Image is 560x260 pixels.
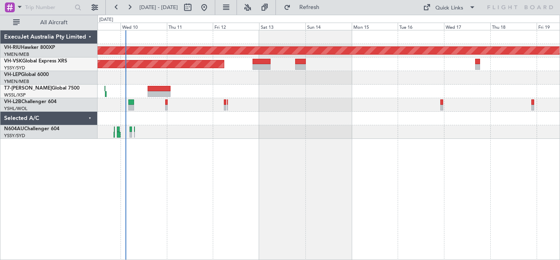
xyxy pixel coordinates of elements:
div: Thu 11 [167,23,213,30]
div: Sat 13 [259,23,305,30]
a: T7-[PERSON_NAME]Global 7500 [4,86,80,91]
div: Fri 12 [213,23,259,30]
a: YSSY/SYD [4,133,25,139]
div: Wed 17 [444,23,490,30]
span: VH-LEP [4,72,21,77]
a: YMEN/MEB [4,51,29,58]
span: Refresh [292,5,327,10]
a: VH-L2BChallenger 604 [4,99,57,104]
span: All Aircraft [21,20,87,25]
span: VH-RIU [4,45,21,50]
a: VH-RIUHawker 800XP [4,45,55,50]
button: Quick Links [419,1,480,14]
div: Mon 15 [352,23,398,30]
a: YMEN/MEB [4,78,29,85]
div: Quick Links [435,4,463,12]
a: WSSL/XSP [4,92,26,98]
div: Wed 10 [121,23,167,30]
span: T7-[PERSON_NAME] [4,86,52,91]
span: VH-L2B [4,99,21,104]
div: Thu 18 [490,23,537,30]
button: Refresh [280,1,329,14]
span: VH-VSK [4,59,22,64]
a: YSHL/WOL [4,106,27,112]
input: Trip Number [25,1,72,14]
span: N604AU [4,127,24,131]
a: VH-LEPGlobal 6000 [4,72,49,77]
a: N604AUChallenger 604 [4,127,59,131]
span: [DATE] - [DATE] [139,4,178,11]
div: [DATE] [99,16,113,23]
a: VH-VSKGlobal Express XRS [4,59,67,64]
button: All Aircraft [9,16,89,29]
div: Sun 14 [305,23,352,30]
a: YSSY/SYD [4,65,25,71]
div: Tue 16 [398,23,444,30]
